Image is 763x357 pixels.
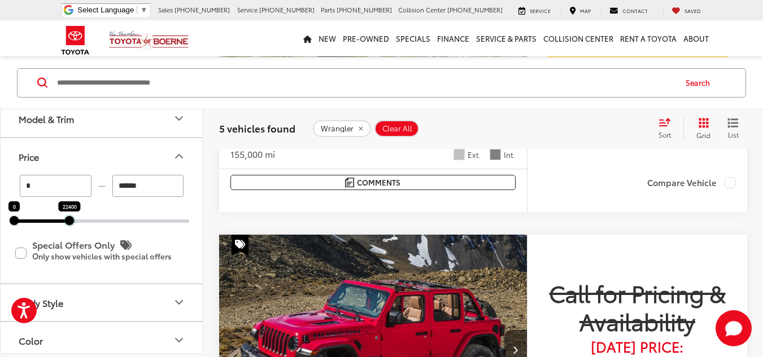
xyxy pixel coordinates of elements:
[580,7,591,14] span: Map
[8,201,20,211] div: 0
[19,335,43,346] div: Color
[339,20,393,56] a: Pre-Owned
[622,7,648,14] span: Contact
[382,124,412,133] span: Clear All
[112,175,184,197] input: maximum Buy price
[374,120,419,136] button: Clear All
[447,5,503,14] span: [PHONE_NUMBER]
[601,6,656,15] a: Contact
[172,149,186,163] div: Price
[675,68,726,96] button: Search
[398,5,446,14] span: Collision Center
[663,6,709,15] a: My Saved Vehicles
[172,334,186,347] div: Color
[473,20,540,56] a: Service & Parts: Opens in a new tab
[653,117,683,139] button: Select sort value
[617,20,680,56] a: Rent a Toyota
[108,30,189,50] img: Vic Vaughan Toyota of Boerne
[727,129,739,139] span: List
[1,138,204,175] button: PricePrice
[321,124,354,133] span: Wrangler
[20,175,91,197] input: minimum Buy price
[684,7,701,14] span: Saved
[19,297,63,308] div: Body Style
[232,235,248,256] span: Special
[32,253,188,261] p: Only show vehicles with special offers
[140,6,147,14] span: ▼
[337,5,392,14] span: [PHONE_NUMBER]
[19,113,74,124] div: Model & Trim
[716,310,752,346] button: Toggle Chat Window
[659,129,671,139] span: Sort
[15,235,188,272] label: Special Offers Only
[696,130,710,139] span: Grid
[540,20,617,56] a: Collision Center
[561,6,599,15] a: Map
[219,121,295,134] span: 5 vehicles found
[490,149,501,160] span: Dark/Medium Slate Gray
[77,6,147,14] a: Select Language​
[716,310,752,346] svg: Start Chat
[158,5,173,14] span: Sales
[454,149,465,160] span: Bright Silver Metallic Clearcoat
[393,20,434,56] a: Specials
[259,5,315,14] span: [PHONE_NUMBER]
[56,69,675,96] input: Search by Make, Model, or Keyword
[230,148,275,161] div: 155,000 mi
[1,100,204,137] button: Model & TrimModel & Trim
[300,20,315,56] a: Home
[77,6,134,14] span: Select Language
[468,149,481,160] span: Ext.
[504,149,516,160] span: Int.
[357,177,400,188] span: Comments
[547,341,727,352] span: [DATE] Price:
[172,112,186,125] div: Model & Trim
[680,20,712,56] a: About
[315,20,339,56] a: New
[683,117,719,139] button: Grid View
[313,120,371,136] button: remove Wrangler
[58,201,80,211] div: 22400
[172,296,186,310] div: Body Style
[530,7,551,14] span: Service
[434,20,473,56] a: Finance
[1,284,204,321] button: Body StyleBody Style
[510,6,559,15] a: Service
[237,5,258,14] span: Service
[230,175,516,190] button: Comments
[345,178,354,187] img: Comments
[95,181,109,191] span: —
[175,5,230,14] span: [PHONE_NUMBER]
[647,177,736,188] label: Compare Vehicle
[321,5,335,14] span: Parts
[54,22,97,59] img: Toyota
[547,279,727,335] span: Call for Pricing & Availability
[19,151,39,162] div: Price
[719,117,747,139] button: List View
